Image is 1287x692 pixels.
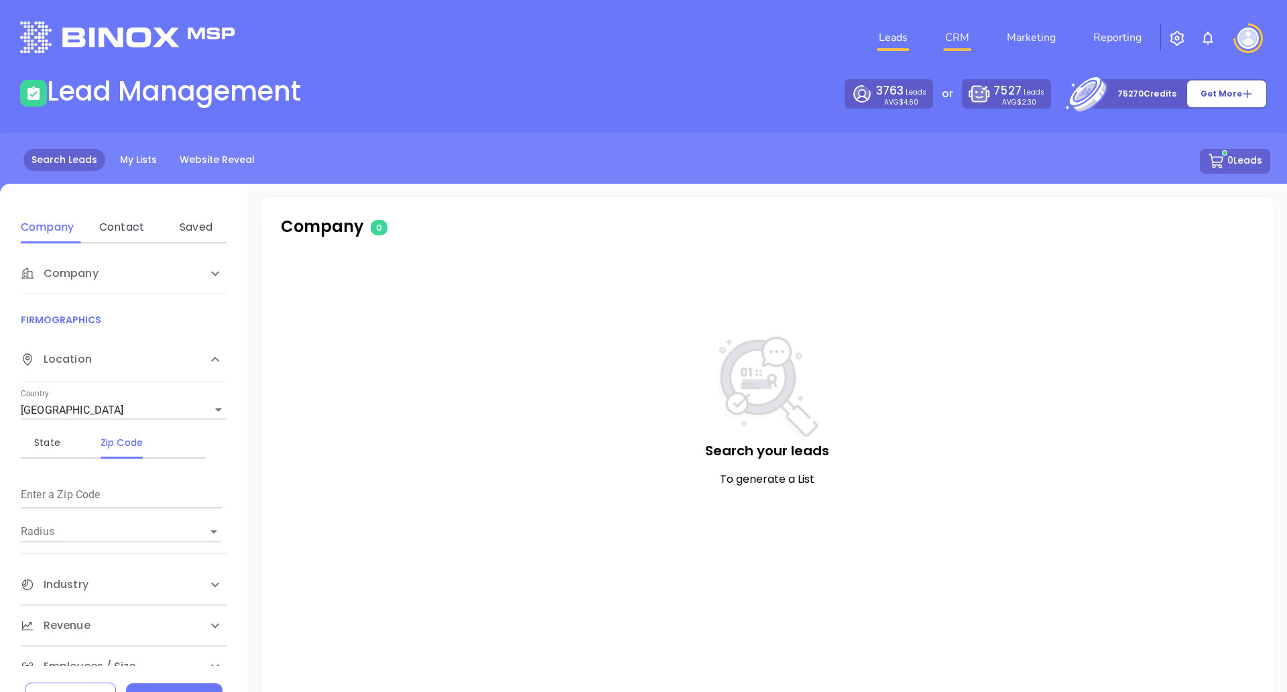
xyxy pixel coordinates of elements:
[1186,80,1267,108] button: Get More
[172,149,263,171] a: Website Reveal
[899,97,918,107] span: $4.60
[288,441,1247,461] p: Search your leads
[873,24,913,51] a: Leads
[1200,149,1270,174] button: 0Leads
[288,471,1247,487] p: To generate a List
[1001,24,1061,51] a: Marketing
[204,522,223,541] button: Open
[1237,27,1259,49] img: user
[21,400,227,421] div: [GEOGRAPHIC_DATA]
[876,82,926,99] p: Leads
[21,646,227,687] div: Employees / Size
[21,351,92,367] span: Location
[170,219,223,235] div: Saved
[21,219,74,235] div: Company
[371,220,387,235] span: 0
[281,215,612,239] p: Company
[21,338,227,382] div: Location
[21,565,227,605] div: Industry
[1002,99,1036,105] p: AVG
[21,605,227,646] div: Revenue
[21,390,49,398] label: Country
[993,82,1044,99] p: Leads
[23,149,105,171] a: Search Leads
[21,312,227,327] p: FIRMOGRAPHICS
[112,149,165,171] a: My Lists
[21,658,136,675] span: Employees / Size
[1169,30,1185,46] img: iconSetting
[884,99,918,105] p: AVG
[942,86,953,102] p: or
[717,337,818,441] img: NoSearch
[876,82,904,99] span: 3763
[95,435,148,451] div: Zip Code
[1017,97,1036,107] span: $2.30
[20,21,235,53] img: logo
[940,24,975,51] a: CRM
[1088,24,1147,51] a: Reporting
[21,577,88,593] span: Industry
[993,82,1021,99] span: 7527
[95,219,148,235] div: Contact
[1117,87,1176,101] p: 75270 Credits
[21,253,227,294] div: Company
[21,266,99,282] span: Company
[1200,30,1216,46] img: iconNotification
[47,75,301,107] h1: Lead Management
[21,618,90,634] span: Revenue
[21,435,74,451] div: State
